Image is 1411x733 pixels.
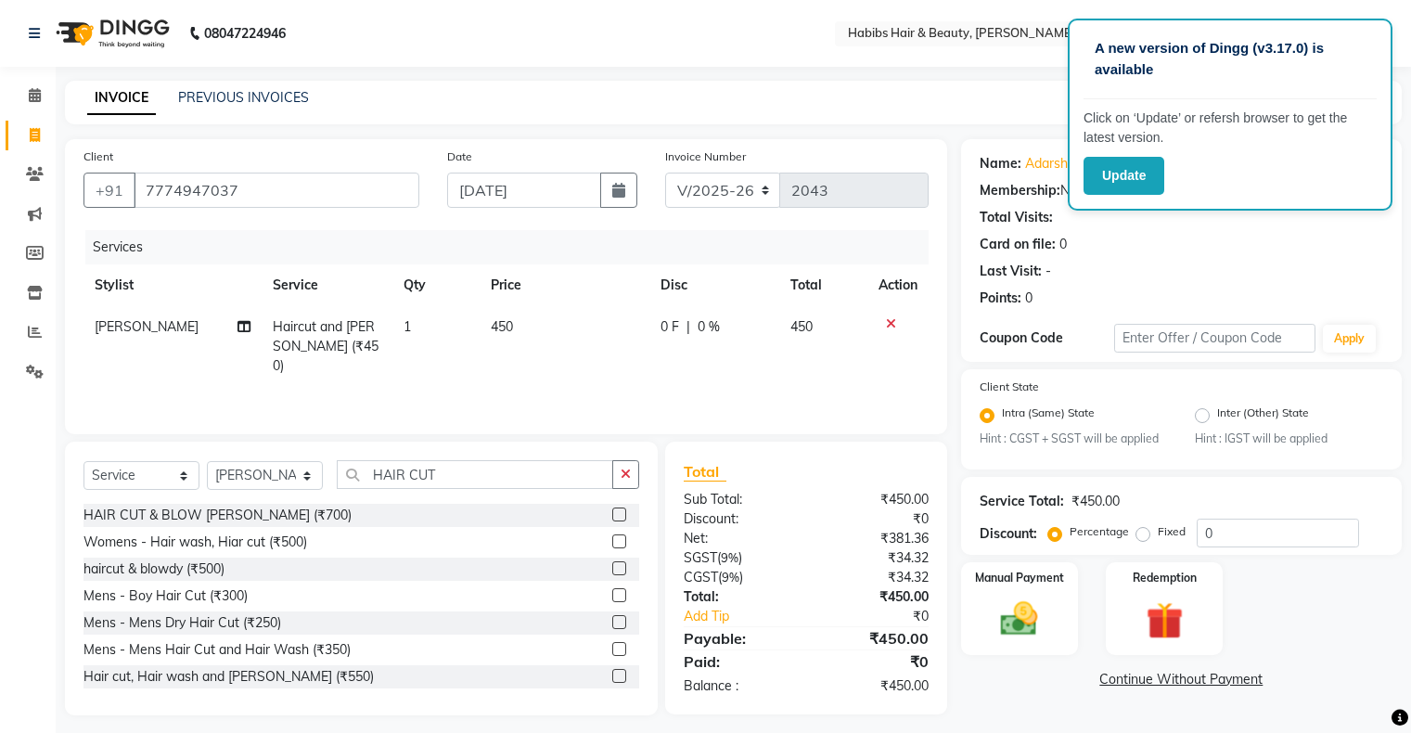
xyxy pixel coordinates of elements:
[670,529,806,548] div: Net:
[806,676,943,696] div: ₹450.00
[722,570,739,585] span: 9%
[806,568,943,587] div: ₹34.32
[975,570,1064,586] label: Manual Payment
[670,607,828,626] a: Add Tip
[721,550,738,565] span: 9%
[980,181,1383,200] div: No Active Membership
[178,89,309,106] a: PREVIOUS INVOICES
[828,607,942,626] div: ₹0
[1084,109,1377,148] p: Click on ‘Update’ or refersh browser to get the latest version.
[806,627,943,649] div: ₹450.00
[87,82,156,115] a: INVOICE
[684,462,726,482] span: Total
[1095,38,1366,80] p: A new version of Dingg (v3.17.0) is available
[806,650,943,673] div: ₹0
[965,670,1398,689] a: Continue Without Payment
[1084,157,1164,195] button: Update
[698,317,720,337] span: 0 %
[491,318,513,335] span: 450
[1114,324,1316,353] input: Enter Offer / Coupon Code
[134,173,419,208] input: Search by Name/Mobile/Email/Code
[1025,289,1033,308] div: 0
[661,317,679,337] span: 0 F
[670,568,806,587] div: ( )
[980,235,1056,254] div: Card on file:
[83,667,374,687] div: Hair cut, Hair wash and [PERSON_NAME] (₹550)
[83,559,224,579] div: haircut & blowdy (₹500)
[980,262,1042,281] div: Last Visit:
[790,318,813,335] span: 450
[806,490,943,509] div: ₹450.00
[392,264,480,306] th: Qty
[806,529,943,548] div: ₹381.36
[686,317,690,337] span: |
[1059,235,1067,254] div: 0
[980,379,1039,395] label: Client State
[1045,262,1051,281] div: -
[1133,570,1197,586] label: Redemption
[670,509,806,529] div: Discount:
[670,490,806,509] div: Sub Total:
[83,148,113,165] label: Client
[1070,523,1129,540] label: Percentage
[684,549,717,566] span: SGST
[83,173,135,208] button: +91
[1195,431,1383,447] small: Hint : IGST will be applied
[480,264,649,306] th: Price
[204,7,286,59] b: 08047224946
[1158,523,1186,540] label: Fixed
[867,264,929,306] th: Action
[47,7,174,59] img: logo
[980,289,1021,308] div: Points:
[262,264,392,306] th: Service
[1323,325,1376,353] button: Apply
[806,548,943,568] div: ₹34.32
[1071,492,1120,511] div: ₹450.00
[670,587,806,607] div: Total:
[980,431,1168,447] small: Hint : CGST + SGST will be applied
[980,181,1060,200] div: Membership:
[95,318,199,335] span: [PERSON_NAME]
[1002,405,1095,427] label: Intra (Same) State
[1025,154,1074,174] a: Adarshk
[83,640,351,660] div: Mens - Mens Hair Cut and Hair Wash (₹350)
[447,148,472,165] label: Date
[670,676,806,696] div: Balance :
[684,569,718,585] span: CGST
[1217,405,1309,427] label: Inter (Other) State
[83,264,262,306] th: Stylist
[273,318,378,374] span: Haircut and [PERSON_NAME] (₹450)
[806,509,943,529] div: ₹0
[670,548,806,568] div: ( )
[83,613,281,633] div: Mens - Mens Dry Hair Cut (₹250)
[980,328,1114,348] div: Coupon Code
[806,587,943,607] div: ₹450.00
[83,533,307,552] div: Womens - Hair wash, Hiar cut (₹500)
[85,230,943,264] div: Services
[980,208,1053,227] div: Total Visits:
[649,264,779,306] th: Disc
[980,154,1021,174] div: Name:
[980,492,1064,511] div: Service Total:
[989,598,1049,640] img: _cash.svg
[1135,598,1195,644] img: _gift.svg
[337,460,613,489] input: Search or Scan
[83,506,352,525] div: HAIR CUT & BLOW [PERSON_NAME] (₹700)
[665,148,746,165] label: Invoice Number
[670,650,806,673] div: Paid:
[779,264,867,306] th: Total
[670,627,806,649] div: Payable:
[980,524,1037,544] div: Discount:
[404,318,411,335] span: 1
[83,586,248,606] div: Mens - Boy Hair Cut (₹300)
